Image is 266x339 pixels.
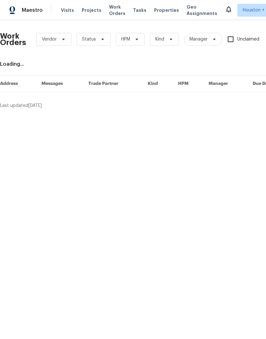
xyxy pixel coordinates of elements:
span: Manager [189,36,208,42]
span: Unclaimed [237,36,259,43]
th: Trade Partner [83,75,143,92]
span: Vendor [42,36,57,42]
th: HPM [173,75,203,92]
span: Properties [154,7,179,13]
th: Kind [143,75,173,92]
span: [DATE] [28,103,42,108]
span: Kind [155,36,164,42]
span: Geo Assignments [187,4,217,17]
span: HPM [121,36,130,42]
span: Visits [61,7,74,13]
span: Maestro [22,7,43,13]
span: Status [82,36,96,42]
span: Work Orders [109,4,125,17]
span: Tasks [133,8,146,12]
th: Manager [203,75,248,92]
span: Projects [82,7,101,13]
th: Messages [36,75,83,92]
